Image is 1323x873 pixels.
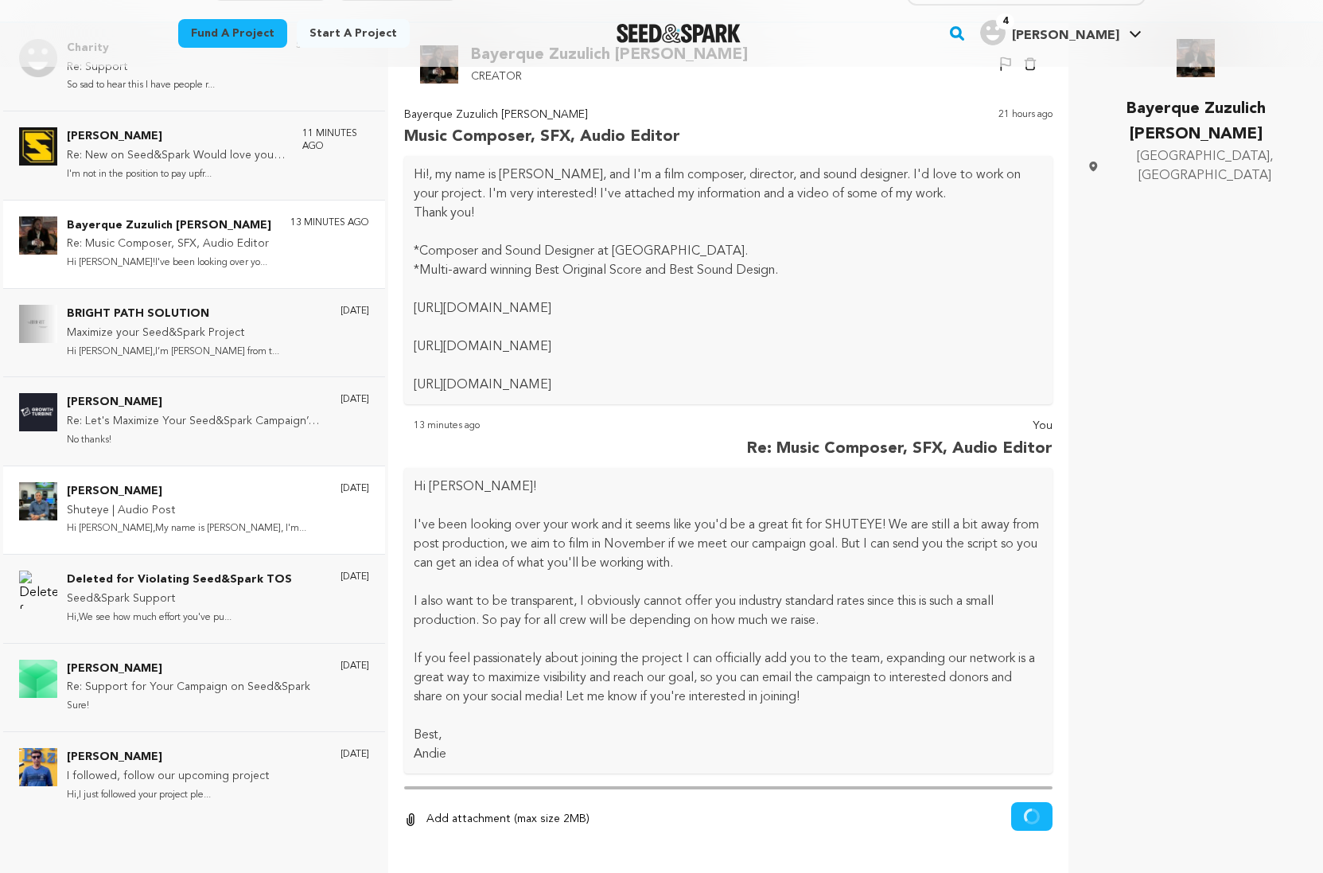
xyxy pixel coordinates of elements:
span: Andrea N.'s Profile [977,17,1145,50]
p: [DATE] [340,571,369,583]
img: Kaleb Jones Photo [19,393,57,431]
img: Bob Pepek Photo [19,482,57,520]
p: [PERSON_NAME] [67,482,306,501]
p: [PERSON_NAME] [67,393,325,412]
p: Deleted for Violating Seed&Spark TOS [67,571,292,590]
img: Bayerque Zuzulich Duggan Photo [19,216,57,255]
button: Add attachment (max size 2MB) [404,802,590,837]
p: [DATE] [340,393,369,406]
a: Start a project [297,19,410,48]
p: Best, [414,726,1044,745]
p: Re: New on Seed&Spark Would love your guidance [67,146,286,166]
p: Hi [PERSON_NAME],I’m [PERSON_NAME] from t... [67,343,279,361]
p: Creator [471,68,748,87]
p: I followed, follow our upcoming project [67,767,270,786]
span: 4 [996,14,1014,29]
p: Seed&Spark Support [67,590,292,609]
img: Deleted for Violating Seed&Spark TOS Photo [19,571,57,609]
p: Thank you! [414,204,1044,223]
p: Hi!, my name is [PERSON_NAME], and I'm a film composer, director, and sound designer. I'd love to... [414,166,1044,204]
a: Andrea N.'s Profile [977,17,1145,45]
p: No thanks! [67,431,325,450]
p: I've been looking over your work and it seems like you'd be a great fit for SHUTEYE! We are still... [414,516,1044,573]
p: Music Composer, SFX, Audio Editor [404,124,680,150]
p: [PERSON_NAME] [67,127,286,146]
p: 13 minutes ago [290,216,369,229]
p: Add attachment (max size 2MB) [426,810,590,829]
p: Hi [PERSON_NAME]!I've been looking over yo... [67,254,271,272]
p: Re: Music Composer, SFX, Audio Editor [67,235,271,254]
p: *Multi-award winning Best Original Score and Best Sound Design. [414,261,1044,280]
p: 21 hours ago [998,106,1053,150]
img: BRIGHT PATH SOLUTION Photo [19,305,57,343]
p: *Composer and Sound Designer at [GEOGRAPHIC_DATA]. [414,242,1044,261]
p: Bayerque Zuzulich [PERSON_NAME] [404,106,680,125]
p: [URL][DOMAIN_NAME] [414,299,1044,318]
p: [URL][DOMAIN_NAME] [414,337,1044,357]
a: Seed&Spark Homepage [617,24,741,43]
p: BRIGHT PATH SOLUTION [67,305,279,324]
p: [PERSON_NAME] [67,660,310,679]
p: Re: Support for Your Campaign on Seed&Spark [67,678,310,697]
p: 13 minutes ago [414,417,480,462]
a: Fund a project [178,19,287,48]
p: You [747,417,1053,436]
p: Hi [PERSON_NAME],My name is [PERSON_NAME], I'm... [67,520,306,538]
img: Emily Jerry Photo [19,660,57,698]
p: Maximize your Seed&Spark Project [67,324,279,343]
p: So sad to hear this I have people r... [67,76,215,95]
p: Bayerque Zuzulich [PERSON_NAME] [1088,96,1304,147]
p: [PERSON_NAME] [67,748,270,767]
p: I also want to be transparent, I obviously cannot offer you industry standard rates since this is... [414,592,1044,630]
p: Andie [414,745,1044,764]
p: Re: Let's Maximize Your Seed&Spark Campaign’s Reach with the Latest Updates. [67,412,325,431]
img: Scott Jones Photo [19,127,57,166]
p: [URL][DOMAIN_NAME] [414,376,1044,395]
p: Re: Support [67,58,215,77]
p: Shuteye | Audio Post [67,501,306,520]
p: Hi [PERSON_NAME]! [414,477,1044,497]
p: [DATE] [340,482,369,495]
span: [PERSON_NAME] [1012,29,1119,42]
p: Hi,We see how much effort you've pu... [67,609,292,627]
p: If you feel passionately about joining the project I can officially add you to the team, expandin... [414,649,1044,707]
p: Bayerque Zuzulich [PERSON_NAME] [67,216,271,236]
img: Brijesh Gurnani Photo [19,748,57,786]
div: Andrea N.'s Profile [980,20,1119,45]
p: [DATE] [340,305,369,318]
img: user.png [980,20,1006,45]
span: [GEOGRAPHIC_DATA], [GEOGRAPHIC_DATA] [1106,147,1304,185]
p: [DATE] [340,748,369,761]
p: 11 minutes ago [302,127,368,153]
p: [DATE] [340,660,369,672]
p: Re: Music Composer, SFX, Audio Editor [747,436,1053,462]
p: Hi,I just followed your project ple... [67,786,270,805]
p: Sure! [67,697,310,715]
p: I'm not in the position to pay upfr... [67,166,286,184]
img: Seed&Spark Logo Dark Mode [617,24,741,43]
